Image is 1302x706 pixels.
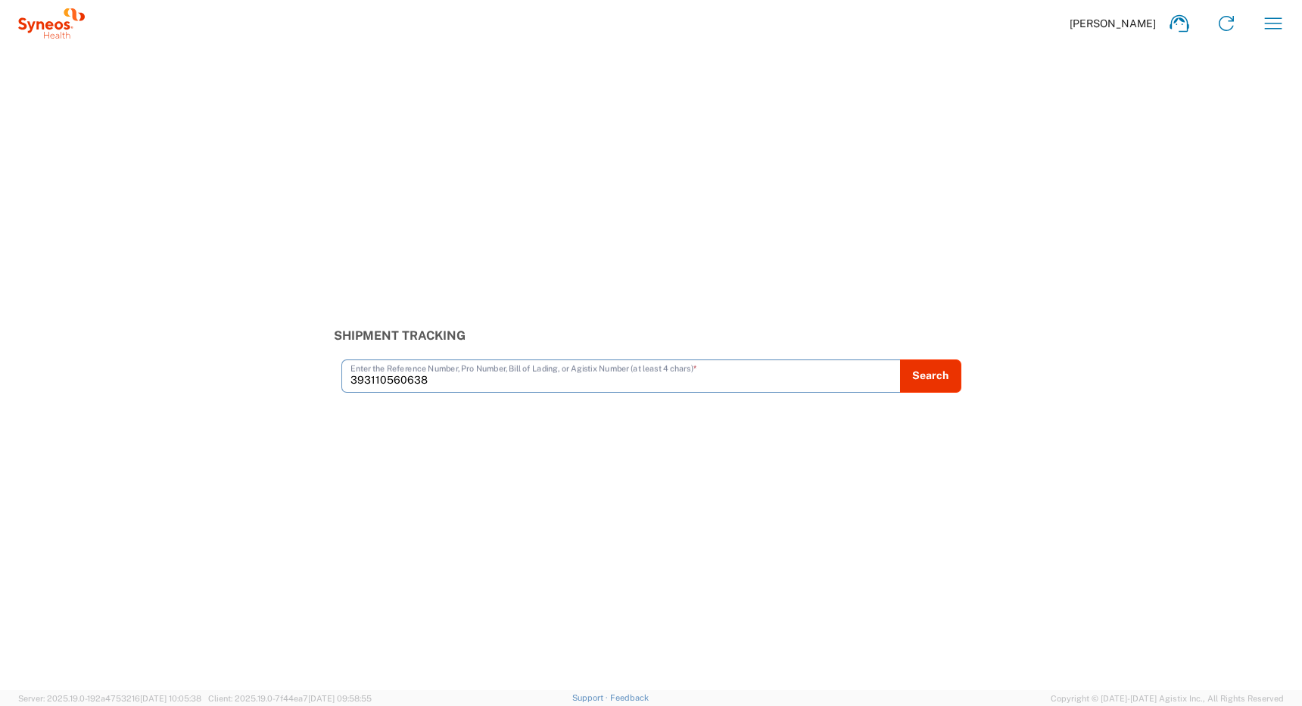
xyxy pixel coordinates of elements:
[900,359,961,393] button: Search
[308,694,372,703] span: [DATE] 09:58:55
[572,693,610,702] a: Support
[18,694,201,703] span: Server: 2025.19.0-192a4753216
[208,694,372,703] span: Client: 2025.19.0-7f44ea7
[1070,17,1156,30] span: [PERSON_NAME]
[1051,692,1284,705] span: Copyright © [DATE]-[DATE] Agistix Inc., All Rights Reserved
[140,694,201,703] span: [DATE] 10:05:38
[610,693,649,702] a: Feedback
[334,328,969,343] h3: Shipment Tracking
